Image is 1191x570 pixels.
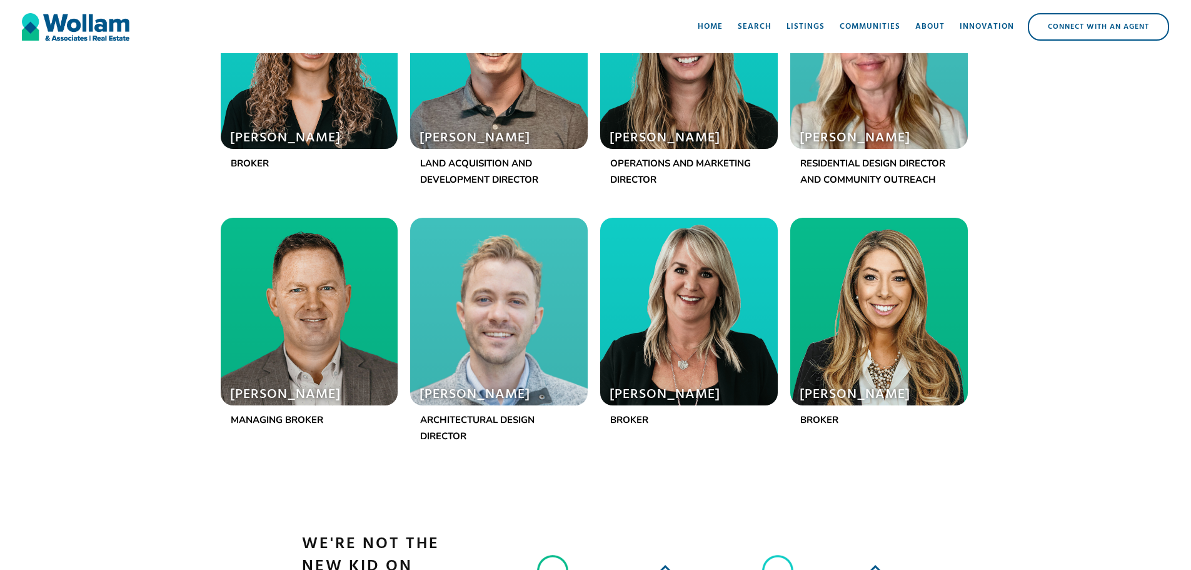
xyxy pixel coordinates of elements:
p: Broker [610,412,768,428]
p: Land Acquisition and Development Director [420,155,578,188]
p: Broker [231,155,388,171]
a: Communities [832,8,908,46]
h1: [PERSON_NAME] [610,130,751,147]
h1: [PERSON_NAME] [420,386,561,404]
h1: [PERSON_NAME] [800,130,942,147]
a: Innovation [952,8,1022,46]
div: Search [738,21,771,33]
h1: [PERSON_NAME] [610,386,751,404]
div: Listings [786,21,825,33]
p: Broker [800,412,958,428]
h1: [PERSON_NAME] [230,386,372,404]
div: About [915,21,945,33]
p: Operations and Marketing Director [610,155,768,188]
p: Managing Broker [231,412,388,428]
a: Connect with an Agent [1028,13,1169,41]
a: Listings [779,8,832,46]
a: home [22,8,129,46]
a: About [908,8,952,46]
div: Innovation [960,21,1014,33]
a: Home [690,8,730,46]
div: Communities [840,21,900,33]
h1: [PERSON_NAME] [230,130,372,147]
p: Residential Design Director and Community Outreach [800,155,958,188]
a: Search [730,8,779,46]
h1: [PERSON_NAME] [420,130,561,147]
p: Architectural Design Director [420,412,578,444]
div: Connect with an Agent [1029,14,1168,39]
h1: [PERSON_NAME] [800,386,942,404]
div: Home [698,21,723,33]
